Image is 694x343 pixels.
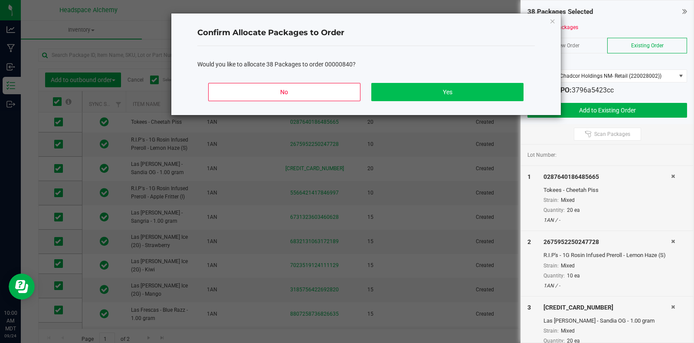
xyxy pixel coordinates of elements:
[208,83,360,101] button: No
[197,60,535,69] div: Would you like to allocate 38 Packages to order 00000840?
[371,83,523,101] button: Yes
[197,27,535,39] h4: Confirm Allocate Packages to Order
[9,274,35,300] iframe: Resource center
[550,16,556,26] button: Close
